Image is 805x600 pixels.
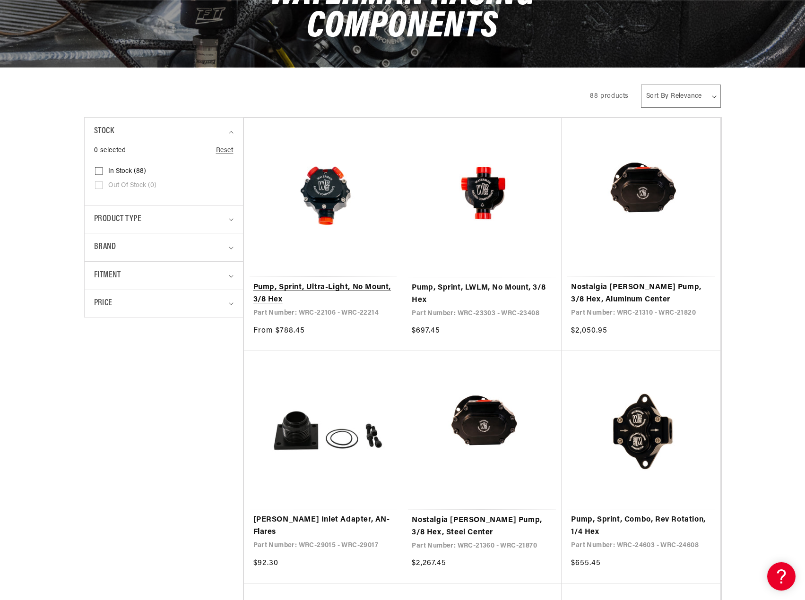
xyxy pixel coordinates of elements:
span: Out of stock (0) [108,181,156,190]
span: In stock (88) [108,167,146,176]
summary: Brand (0 selected) [94,233,234,261]
span: Price [94,297,113,310]
a: Nostalgia [PERSON_NAME] Pump, 3/8 Hex, Steel Center [412,514,552,539]
a: Nostalgia [PERSON_NAME] Pump, 3/8 Hex, Aluminum Center [571,282,711,306]
span: Brand [94,240,116,254]
span: Product type [94,213,142,226]
a: Pump, Sprint, Ultra-Light, No Mount, 3/8 Hex [253,282,393,306]
a: Reset [216,146,234,156]
summary: Stock (0 selected) [94,118,234,146]
a: [PERSON_NAME] Inlet Adapter, AN- Flares [253,514,393,538]
a: Pump, Sprint, Combo, Rev Rotation, 1/4 Hex [571,514,711,538]
summary: Fitment (0 selected) [94,262,234,290]
span: 88 products [590,93,629,100]
a: Pump, Sprint, LWLM, No Mount, 3/8 Hex [412,282,552,306]
span: 0 selected [94,146,126,156]
summary: Price [94,290,234,317]
summary: Product type (0 selected) [94,206,234,233]
span: Stock [94,125,114,138]
span: Fitment [94,269,121,283]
